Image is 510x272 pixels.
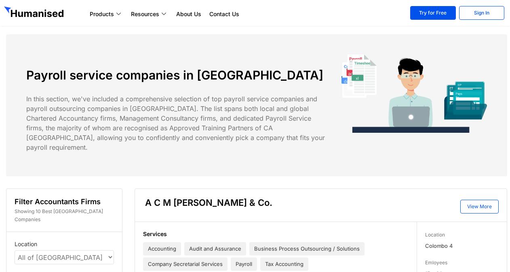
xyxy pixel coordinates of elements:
[249,242,365,255] span: Business Process Outsourcing / Solutions
[143,257,228,271] span: Company Secretarial Services
[143,242,181,255] span: Accounting
[341,54,487,133] img: Humanised
[425,231,499,239] h6: Location
[460,200,499,213] a: View More
[260,257,308,271] span: Tax Accounting
[86,9,127,19] a: Products
[15,207,114,224] p: Showing 10 Best [GEOGRAPHIC_DATA] Companies
[425,259,499,267] h6: Emloyees
[172,9,205,19] a: About Us
[459,6,504,20] a: Sign In
[231,257,257,271] span: Payroll
[15,240,114,248] label: Location
[127,9,172,19] a: Resources
[26,94,329,152] p: In this section, we've included a comprehensive selection of top payroll service companies and pa...
[15,197,114,207] h4: Filter Accountants Firms
[143,230,403,238] h5: Services
[26,69,329,82] h1: Payroll service companies in [GEOGRAPHIC_DATA]
[4,6,65,19] img: GetHumanised Logo
[410,6,455,20] a: Try for Free
[184,242,246,255] span: Audit and Assurance
[425,241,499,251] p: Colombo 4
[205,9,243,19] a: Contact Us
[145,197,272,208] h3: A C M [PERSON_NAME] & Co.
